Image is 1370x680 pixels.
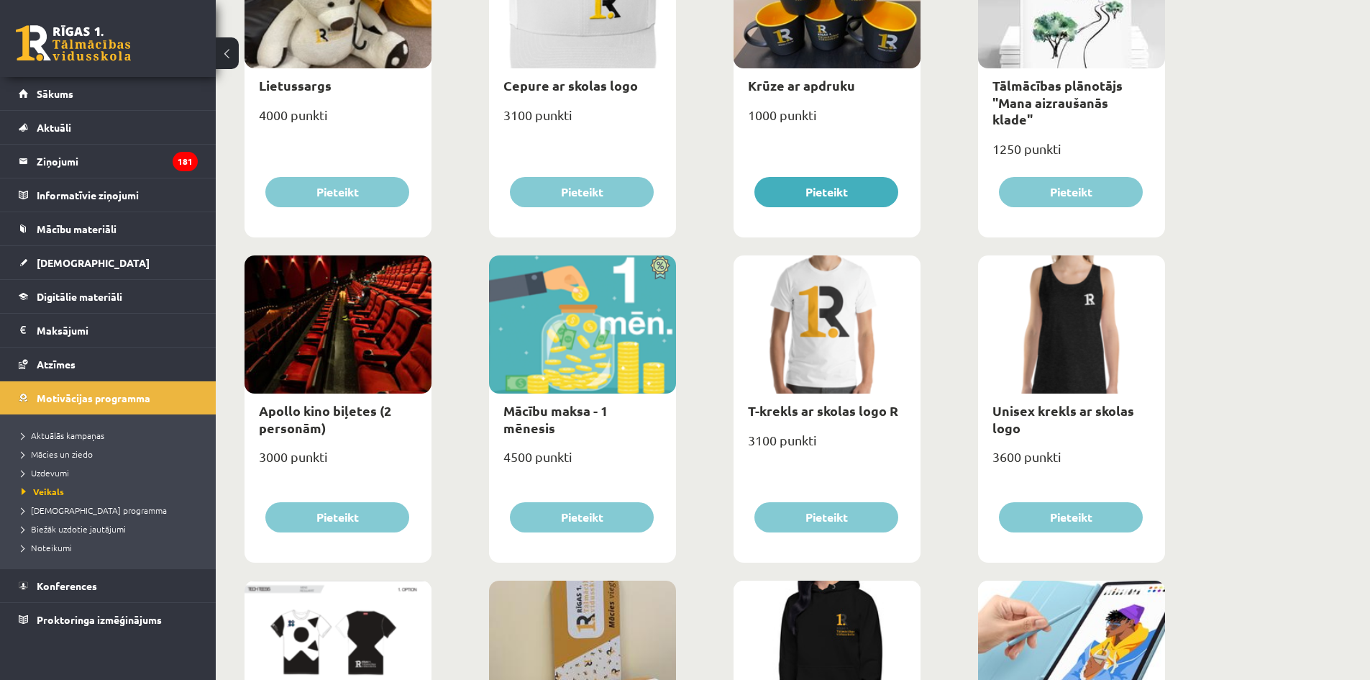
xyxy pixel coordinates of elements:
span: Atzīmes [37,358,76,371]
span: [DEMOGRAPHIC_DATA] programma [22,504,167,516]
img: Atlaide [644,255,676,280]
a: Maksājumi [19,314,198,347]
legend: Maksājumi [37,314,198,347]
i: 181 [173,152,198,171]
span: Motivācijas programma [37,391,150,404]
span: Aktuālās kampaņas [22,430,104,441]
span: Digitālie materiāli [37,290,122,303]
a: [DEMOGRAPHIC_DATA] [19,246,198,279]
a: Informatīvie ziņojumi [19,178,198,212]
button: Pieteikt [510,502,654,532]
div: 4000 punkti [245,103,431,139]
div: 1250 punkti [978,137,1165,173]
a: Unisex krekls ar skolas logo [992,402,1134,435]
div: 3100 punkti [734,428,921,464]
span: [DEMOGRAPHIC_DATA] [37,256,150,269]
div: 3100 punkti [489,103,676,139]
a: Uzdevumi [22,466,201,479]
button: Pieteikt [265,502,409,532]
span: Uzdevumi [22,467,69,479]
button: Pieteikt [510,177,654,207]
a: Konferences [19,569,198,602]
a: Cepure ar skolas logo [503,77,638,94]
div: 1000 punkti [734,103,921,139]
a: T-krekls ar skolas logo R [748,402,898,419]
button: Pieteikt [265,177,409,207]
span: Sākums [37,87,73,100]
span: Proktoringa izmēģinājums [37,613,162,626]
a: Digitālie materiāli [19,280,198,313]
a: Tālmācības plānotājs "Mana aizraušanās klade" [992,77,1123,127]
span: Konferences [37,579,97,592]
a: Lietussargs [259,77,332,94]
a: Apollo kino biļetes (2 personām) [259,402,391,435]
button: Pieteikt [999,177,1143,207]
a: Noteikumi [22,541,201,554]
span: Noteikumi [22,542,72,553]
button: Pieteikt [754,502,898,532]
a: Veikals [22,485,201,498]
span: Veikals [22,486,64,497]
a: Ziņojumi181 [19,145,198,178]
a: Biežāk uzdotie jautājumi [22,522,201,535]
legend: Ziņojumi [37,145,198,178]
a: Atzīmes [19,348,198,381]
a: Aktuāli [19,111,198,144]
span: Mācību materiāli [37,222,117,235]
div: 4500 punkti [489,445,676,481]
a: Motivācijas programma [19,381,198,414]
a: Krūze ar apdruku [748,77,855,94]
a: Mācību maksa - 1 mēnesis [503,402,608,435]
div: 3600 punkti [978,445,1165,481]
button: Pieteikt [754,177,898,207]
span: Biežāk uzdotie jautājumi [22,523,126,535]
legend: Informatīvie ziņojumi [37,178,198,212]
a: Mācību materiāli [19,212,198,245]
a: Proktoringa izmēģinājums [19,603,198,636]
div: 3000 punkti [245,445,431,481]
a: Sākums [19,77,198,110]
button: Pieteikt [999,502,1143,532]
span: Mācies un ziedo [22,448,93,460]
a: Aktuālās kampaņas [22,429,201,442]
a: Mācies un ziedo [22,448,201,461]
a: [DEMOGRAPHIC_DATA] programma [22,504,201,517]
span: Aktuāli [37,121,71,134]
a: Rīgas 1. Tālmācības vidusskola [16,25,131,61]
